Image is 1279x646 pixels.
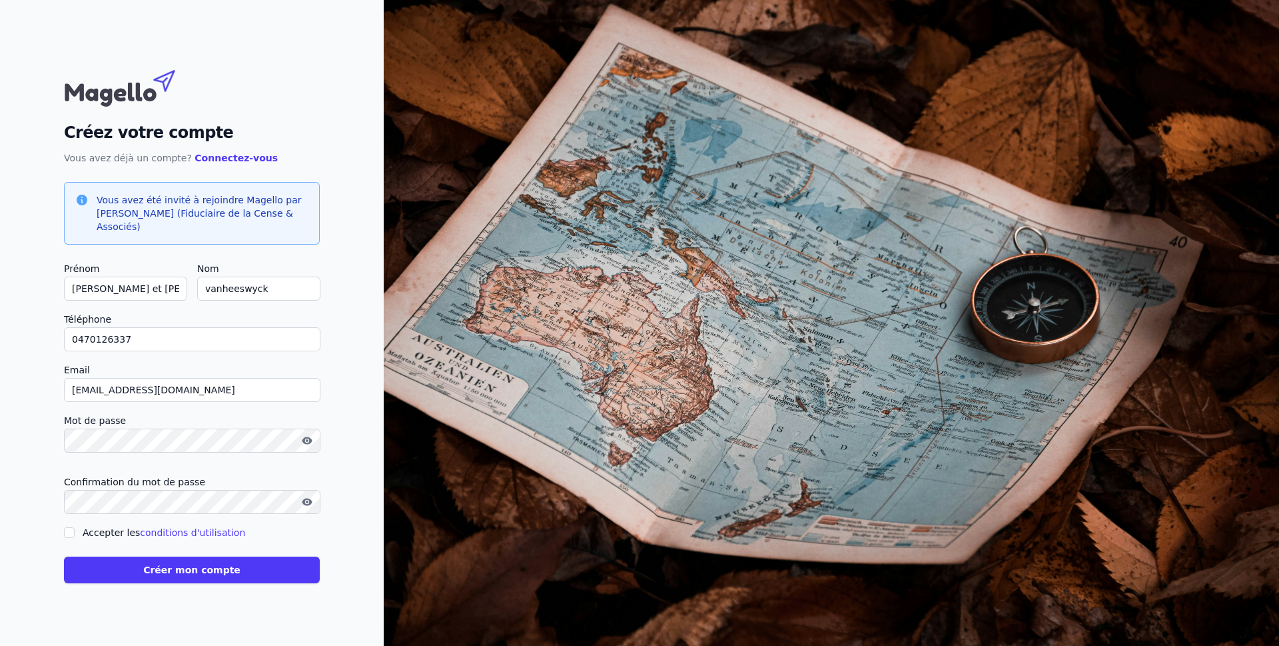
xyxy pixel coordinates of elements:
[64,557,320,583] button: Créer mon compte
[64,311,320,327] label: Téléphone
[64,63,204,110] img: Magello
[64,413,320,429] label: Mot de passe
[195,153,278,163] a: Connectez-vous
[64,362,320,378] label: Email
[64,150,320,166] p: Vous avez déjà un compte?
[64,261,187,277] label: Prénom
[140,527,245,538] a: conditions d'utilisation
[64,121,320,145] h2: Créez votre compte
[64,474,320,490] label: Confirmation du mot de passe
[97,193,308,233] h3: Vous avez été invité à rejoindre Magello par [PERSON_NAME] (Fiduciaire de la Cense & Associés)
[197,261,320,277] label: Nom
[83,527,245,538] label: Accepter les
